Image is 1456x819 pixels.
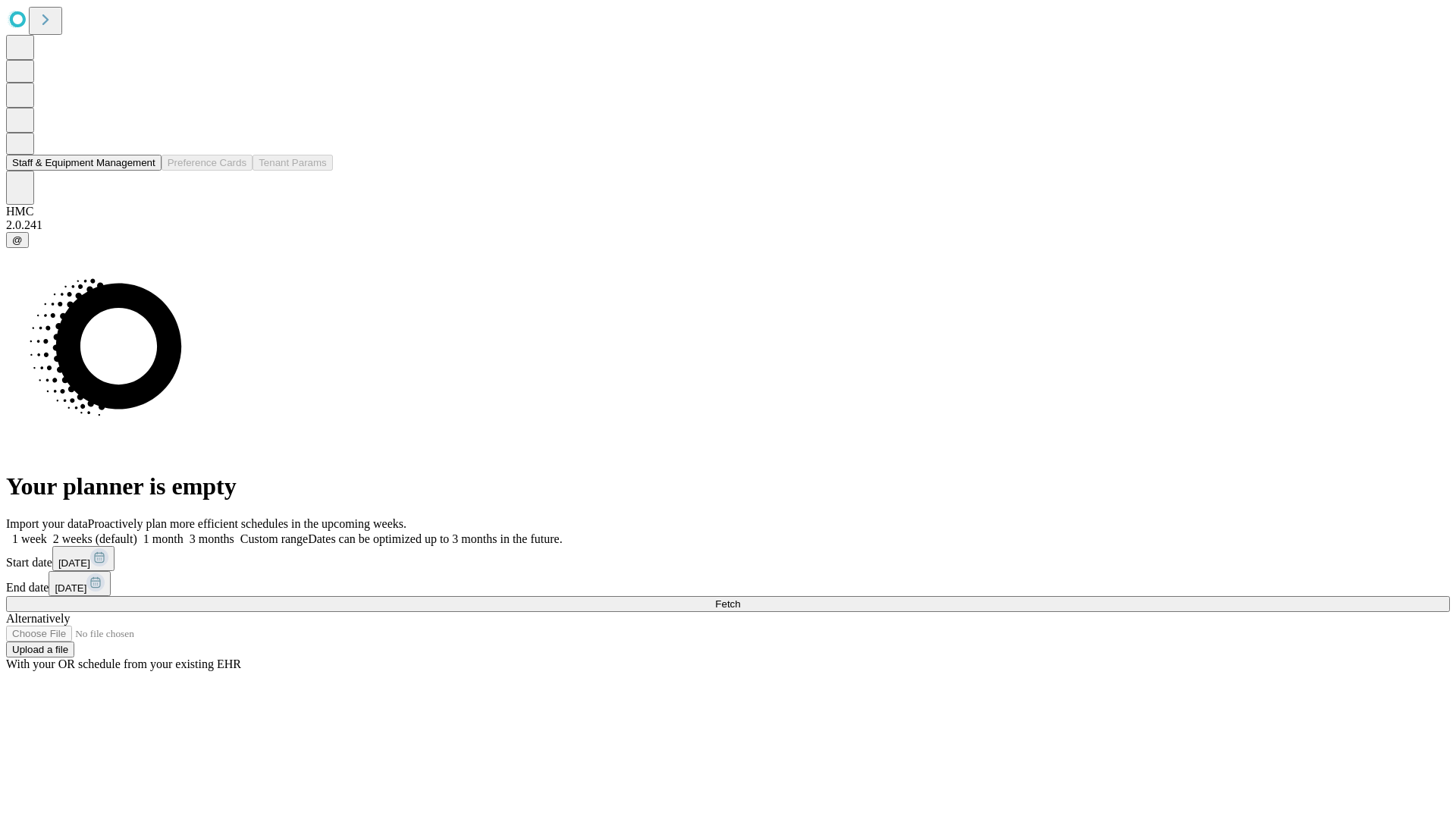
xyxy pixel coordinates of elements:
div: Start date [6,546,1450,571]
button: @ [6,232,29,248]
div: HMC [6,205,1450,218]
div: End date [6,571,1450,596]
button: Staff & Equipment Management [6,155,162,171]
span: Dates can be optimized up to 3 months in the future. [308,532,562,545]
span: 2 weeks (default) [53,532,137,545]
span: 3 months [190,532,234,545]
button: [DATE] [52,546,115,571]
span: Custom range [240,532,308,545]
span: 1 week [12,532,47,545]
span: 1 month [143,532,184,545]
button: Tenant Params [253,155,333,171]
button: Preference Cards [162,155,253,171]
span: @ [12,234,23,246]
span: [DATE] [58,557,90,569]
span: Fetch [715,598,740,610]
button: Fetch [6,596,1450,612]
span: [DATE] [55,582,86,594]
button: [DATE] [49,571,111,596]
button: Upload a file [6,642,74,657]
span: Proactively plan more efficient schedules in the upcoming weeks. [88,517,406,530]
div: 2.0.241 [6,218,1450,232]
span: Import your data [6,517,88,530]
h1: Your planner is empty [6,472,1450,500]
span: Alternatively [6,612,70,625]
span: With your OR schedule from your existing EHR [6,657,241,670]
